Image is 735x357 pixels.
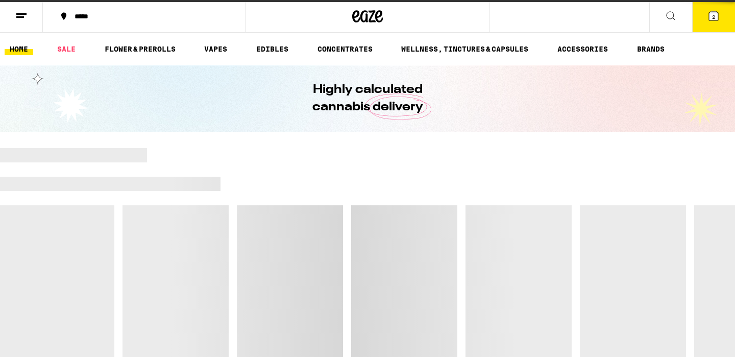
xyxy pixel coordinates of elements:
[692,1,735,32] button: 2
[312,43,378,55] a: CONCENTRATES
[396,43,533,55] a: WELLNESS, TINCTURES & CAPSULES
[251,43,293,55] a: EDIBLES
[712,14,715,20] span: 2
[100,43,181,55] a: FLOWER & PREROLLS
[552,43,613,55] a: ACCESSORIES
[5,43,33,55] a: HOME
[283,81,452,116] h1: Highly calculated cannabis delivery
[199,43,232,55] a: VAPES
[52,43,81,55] a: SALE
[632,43,670,55] a: BRANDS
